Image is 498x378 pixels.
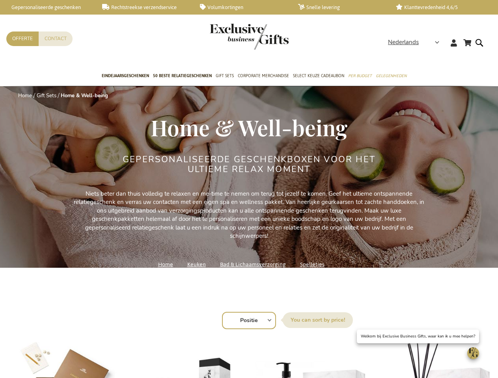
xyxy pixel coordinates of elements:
[298,4,384,11] a: Snelle levering
[300,259,325,270] a: Spelletjes
[216,72,234,80] span: Gift Sets
[61,92,108,99] strong: Home & Well-being
[220,259,286,270] a: Bad & Lichaamsverzorging
[376,72,407,80] span: Gelegenheden
[216,67,234,86] a: Gift Sets
[348,67,372,86] a: Per Budget
[72,190,427,241] p: Niets beter dan thuis volledig te relaxen en me-time te nemen om terug tot jezelf te komen. Geef ...
[238,72,289,80] span: Corporate Merchandise
[37,92,56,99] a: Gift Sets
[153,72,212,80] span: 50 beste relatiegeschenken
[101,155,397,174] h2: Gepersonaliseerde geschenkboxen voor het ultieme relax moment
[396,4,481,11] a: Klanttevredenheid 4,6/5
[102,67,149,86] a: Eindejaarsgeschenken
[102,72,149,80] span: Eindejaarsgeschenken
[210,24,249,50] a: store logo
[388,38,419,47] span: Nederlands
[293,67,344,86] a: Select Keuze Cadeaubon
[151,113,347,142] span: Home & Well-being
[283,312,353,328] label: Sorteer op
[348,72,372,80] span: Per Budget
[210,24,289,50] img: Exclusive Business gifts logo
[4,4,90,11] a: Gepersonaliseerde geschenken
[293,72,344,80] span: Select Keuze Cadeaubon
[102,4,188,11] a: Rechtstreekse verzendservice
[187,259,206,270] a: Keuken
[376,67,407,86] a: Gelegenheden
[6,31,39,46] a: Offerte
[39,31,73,46] a: Contact
[200,4,285,11] a: Volumkortingen
[153,67,212,86] a: 50 beste relatiegeschenken
[238,67,289,86] a: Corporate Merchandise
[158,259,173,270] a: Home
[18,92,32,99] a: Home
